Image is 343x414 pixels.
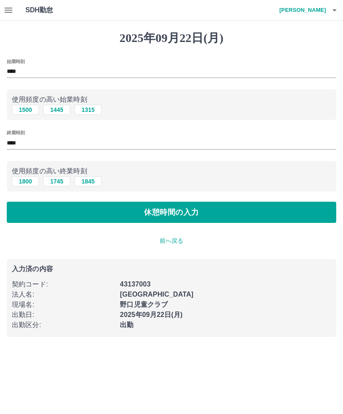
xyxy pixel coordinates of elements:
b: 2025年09月22日(月) [120,311,183,318]
p: 出勤日 : [12,310,115,320]
button: 1845 [75,176,102,186]
b: 出勤 [120,321,133,328]
p: 契約コード : [12,279,115,289]
p: 法人名 : [12,289,115,300]
p: 使用頻度の高い始業時刻 [12,94,331,105]
b: [GEOGRAPHIC_DATA] [120,291,194,298]
p: 現場名 : [12,300,115,310]
p: 出勤区分 : [12,320,115,330]
button: 1800 [12,176,39,186]
button: 1315 [75,105,102,115]
b: 野口児童クラブ [120,301,168,308]
p: 前へ戻る [7,236,336,245]
button: 休憩時間の入力 [7,202,336,223]
label: 終業時刻 [7,130,25,136]
p: 使用頻度の高い終業時刻 [12,166,331,176]
p: 入力済の内容 [12,266,331,272]
button: 1445 [43,105,70,115]
h1: 2025年09月22日(月) [7,31,336,45]
button: 1500 [12,105,39,115]
b: 43137003 [120,281,150,288]
button: 1745 [43,176,70,186]
label: 始業時刻 [7,58,25,64]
